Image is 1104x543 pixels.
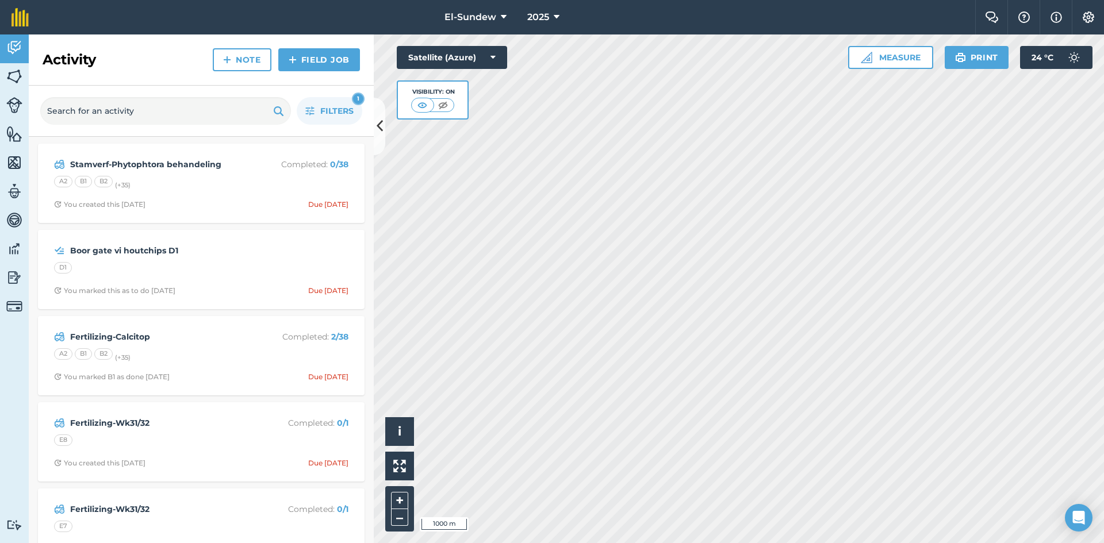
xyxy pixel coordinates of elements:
div: Open Intercom Messenger [1065,504,1092,532]
a: Boor gate vi houtchips D1D1Clock with arrow pointing clockwiseYou marked this as to do [DATE]Due ... [45,237,358,302]
p: Completed : [257,417,348,429]
strong: 0 / 1 [337,504,348,514]
h2: Activity [43,51,96,69]
div: You marked B1 as done [DATE] [54,372,170,382]
img: svg+xml;base64,PHN2ZyB4bWxucz0iaHR0cDovL3d3dy53My5vcmcvMjAwMC9zdmciIHdpZHRoPSIxNyIgaGVpZ2h0PSIxNy... [1051,10,1062,24]
img: Clock with arrow pointing clockwise [54,201,62,208]
img: svg+xml;base64,PHN2ZyB4bWxucz0iaHR0cDovL3d3dy53My5vcmcvMjAwMC9zdmciIHdpZHRoPSIxNCIgaGVpZ2h0PSIyNC... [223,53,231,67]
div: B2 [94,348,113,360]
button: – [391,509,408,526]
img: svg+xml;base64,PD94bWwgdmVyc2lvbj0iMS4wIiBlbmNvZGluZz0idXRmLTgiPz4KPCEtLSBHZW5lcmF0b3I6IEFkb2JlIE... [6,269,22,286]
input: Search for an activity [40,97,291,125]
a: Stamverf-Phytophtora behandelingCompleted: 0/38A2B1B2(+35)Clock with arrow pointing clockwiseYou ... [45,151,358,216]
strong: Fertilizing-Wk31/32 [70,417,252,429]
img: svg+xml;base64,PD94bWwgdmVyc2lvbj0iMS4wIiBlbmNvZGluZz0idXRmLTgiPz4KPCEtLSBHZW5lcmF0b3I6IEFkb2JlIE... [54,330,65,344]
button: Print [945,46,1009,69]
img: svg+xml;base64,PHN2ZyB4bWxucz0iaHR0cDovL3d3dy53My5vcmcvMjAwMC9zdmciIHdpZHRoPSIxNCIgaGVpZ2h0PSIyNC... [289,53,297,67]
img: A question mark icon [1017,11,1031,23]
img: svg+xml;base64,PHN2ZyB4bWxucz0iaHR0cDovL3d3dy53My5vcmcvMjAwMC9zdmciIHdpZHRoPSI1NiIgaGVpZ2h0PSI2MC... [6,125,22,143]
button: + [391,492,408,509]
button: Filters [297,97,362,125]
div: B1 [75,176,92,187]
img: svg+xml;base64,PD94bWwgdmVyc2lvbj0iMS4wIiBlbmNvZGluZz0idXRmLTgiPz4KPCEtLSBHZW5lcmF0b3I6IEFkb2JlIE... [6,97,22,113]
img: svg+xml;base64,PD94bWwgdmVyc2lvbj0iMS4wIiBlbmNvZGluZz0idXRmLTgiPz4KPCEtLSBHZW5lcmF0b3I6IEFkb2JlIE... [54,416,65,430]
div: B2 [94,176,113,187]
strong: 0 / 1 [337,418,348,428]
img: svg+xml;base64,PD94bWwgdmVyc2lvbj0iMS4wIiBlbmNvZGluZz0idXRmLTgiPz4KPCEtLSBHZW5lcmF0b3I6IEFkb2JlIE... [54,157,65,171]
img: svg+xml;base64,PHN2ZyB4bWxucz0iaHR0cDovL3d3dy53My5vcmcvMjAwMC9zdmciIHdpZHRoPSI1MCIgaGVpZ2h0PSI0MC... [436,99,450,111]
button: Satellite (Azure) [397,46,507,69]
img: Two speech bubbles overlapping with the left bubble in the forefront [985,11,999,23]
div: Due [DATE] [308,200,348,209]
div: A2 [54,348,72,360]
img: svg+xml;base64,PD94bWwgdmVyc2lvbj0iMS4wIiBlbmNvZGluZz0idXRmLTgiPz4KPCEtLSBHZW5lcmF0b3I6IEFkb2JlIE... [6,240,22,257]
div: E7 [54,521,72,532]
div: A2 [54,176,72,187]
strong: 2 / 38 [331,332,348,342]
button: i [385,417,414,446]
img: svg+xml;base64,PHN2ZyB4bWxucz0iaHR0cDovL3d3dy53My5vcmcvMjAwMC9zdmciIHdpZHRoPSI1NiIgaGVpZ2h0PSI2MC... [6,68,22,85]
strong: Stamverf-Phytophtora behandeling [70,158,252,171]
a: Fertilizing-Wk31/32Completed: 0/1E8Clock with arrow pointing clockwiseYou created this [DATE]Due ... [45,409,358,475]
div: You created this [DATE] [54,459,145,468]
img: fieldmargin Logo [11,8,29,26]
img: svg+xml;base64,PD94bWwgdmVyc2lvbj0iMS4wIiBlbmNvZGluZz0idXRmLTgiPz4KPCEtLSBHZW5lcmF0b3I6IEFkb2JlIE... [6,211,22,229]
strong: Fertilizing-Calcitop [70,330,252,343]
img: svg+xml;base64,PD94bWwgdmVyc2lvbj0iMS4wIiBlbmNvZGluZz0idXRmLTgiPz4KPCEtLSBHZW5lcmF0b3I6IEFkb2JlIE... [6,39,22,56]
img: svg+xml;base64,PHN2ZyB4bWxucz0iaHR0cDovL3d3dy53My5vcmcvMjAwMC9zdmciIHdpZHRoPSI1MCIgaGVpZ2h0PSI0MC... [415,99,430,111]
div: You created this [DATE] [54,200,145,209]
button: 24 °C [1020,46,1092,69]
img: svg+xml;base64,PHN2ZyB4bWxucz0iaHR0cDovL3d3dy53My5vcmcvMjAwMC9zdmciIHdpZHRoPSIxOSIgaGVpZ2h0PSIyNC... [273,104,284,118]
img: svg+xml;base64,PHN2ZyB4bWxucz0iaHR0cDovL3d3dy53My5vcmcvMjAwMC9zdmciIHdpZHRoPSIxOSIgaGVpZ2h0PSIyNC... [955,51,966,64]
div: You marked this as to do [DATE] [54,286,175,295]
p: Completed : [257,330,348,343]
small: (+ 35 ) [115,353,131,361]
img: svg+xml;base64,PD94bWwgdmVyc2lvbj0iMS4wIiBlbmNvZGluZz0idXRmLTgiPz4KPCEtLSBHZW5lcmF0b3I6IEFkb2JlIE... [54,244,65,257]
img: Ruler icon [861,52,872,63]
div: Due [DATE] [308,372,348,382]
img: A cog icon [1082,11,1095,23]
a: Field Job [278,48,360,71]
span: El-Sundew [444,10,496,24]
span: Filters [320,105,354,117]
img: svg+xml;base64,PD94bWwgdmVyc2lvbj0iMS4wIiBlbmNvZGluZz0idXRmLTgiPz4KPCEtLSBHZW5lcmF0b3I6IEFkb2JlIE... [6,183,22,200]
img: Four arrows, one pointing top left, one top right, one bottom right and the last bottom left [393,460,406,472]
div: 1 [352,93,365,105]
strong: 0 / 38 [330,159,348,170]
img: Clock with arrow pointing clockwise [54,373,62,380]
p: Completed : [257,503,348,515]
strong: Fertilizing-Wk31/32 [70,503,252,515]
div: Due [DATE] [308,459,348,468]
div: D1 [54,262,72,274]
p: Completed : [257,158,348,171]
strong: Boor gate vi houtchips D1 [70,244,252,257]
div: Due [DATE] [308,286,348,295]
span: i [398,424,401,438]
img: svg+xml;base64,PD94bWwgdmVyc2lvbj0iMS4wIiBlbmNvZGluZz0idXRmLTgiPz4KPCEtLSBHZW5lcmF0b3I6IEFkb2JlIE... [1063,46,1086,69]
img: Clock with arrow pointing clockwise [54,287,62,294]
button: Measure [848,46,933,69]
div: B1 [75,348,92,360]
img: svg+xml;base64,PD94bWwgdmVyc2lvbj0iMS4wIiBlbmNvZGluZz0idXRmLTgiPz4KPCEtLSBHZW5lcmF0b3I6IEFkb2JlIE... [6,298,22,314]
span: 24 ° C [1032,46,1053,69]
img: svg+xml;base64,PHN2ZyB4bWxucz0iaHR0cDovL3d3dy53My5vcmcvMjAwMC9zdmciIHdpZHRoPSI1NiIgaGVpZ2h0PSI2MC... [6,154,22,171]
div: E8 [54,434,72,446]
img: svg+xml;base64,PD94bWwgdmVyc2lvbj0iMS4wIiBlbmNvZGluZz0idXRmLTgiPz4KPCEtLSBHZW5lcmF0b3I6IEFkb2JlIE... [6,519,22,530]
span: 2025 [527,10,549,24]
img: svg+xml;base64,PD94bWwgdmVyc2lvbj0iMS4wIiBlbmNvZGluZz0idXRmLTgiPz4KPCEtLSBHZW5lcmF0b3I6IEFkb2JlIE... [54,502,65,516]
a: Fertilizing-CalcitopCompleted: 2/38A2B1B2(+35)Clock with arrow pointing clockwiseYou marked B1 as... [45,323,358,388]
a: Note [213,48,271,71]
div: Visibility: On [411,87,455,97]
small: (+ 35 ) [115,181,131,189]
img: Clock with arrow pointing clockwise [54,459,62,467]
